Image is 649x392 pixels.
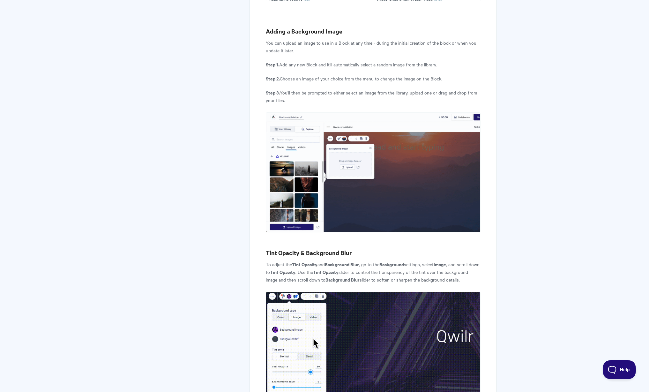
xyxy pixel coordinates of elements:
strong: Tint Opacity [313,268,339,275]
strong: Tint Opacity [270,268,295,275]
b: Step 2. [266,75,280,82]
p: Add any new Block and it'll automatically select a random image from the library. [266,61,481,68]
iframe: Toggle Customer Support [603,360,636,379]
strong: Tint Opacity [292,261,317,268]
p: To adjust the and , go to the settings, select , and scroll down to . Use the slider to control t... [266,260,481,283]
strong: Background [379,261,404,268]
p: Choose an image of your choice from the menu to change the image on the Block. [266,75,481,82]
p: You'll then be prompted to either select an image from the library, upload one or drag and drop f... [266,89,481,104]
strong: Image [434,261,446,268]
h3: Adding a Background Image [266,27,481,36]
p: You can upload an image to use in a Block at any time - during the initial creation of the block ... [266,39,481,54]
strong: Background Blur [325,276,360,283]
strong: Step 3. [266,89,280,96]
strong: Background Blur [325,261,359,268]
strong: Step 1. [266,61,279,68]
b: Tint Opacity & Background Blur [266,249,352,257]
img: file-JMg6NiSGjE.gif [266,112,481,232]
